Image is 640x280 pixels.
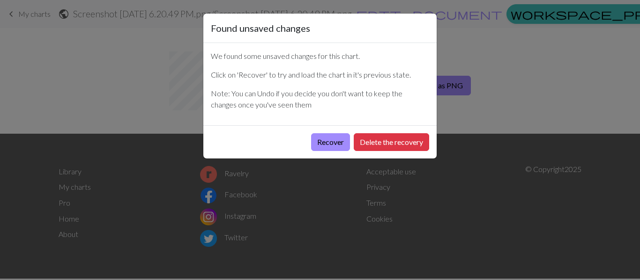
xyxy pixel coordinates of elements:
p: Click on 'Recover' to try and load the chart in it's previous state. [211,69,429,80]
button: Delete the recovery [354,133,429,151]
p: Note: You can Undo if you decide you don't want to keep the changes once you've seen them [211,88,429,110]
h5: Found unsaved changes [211,21,310,35]
button: Recover [311,133,350,151]
p: We found some unsaved changes for this chart. [211,50,429,62]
